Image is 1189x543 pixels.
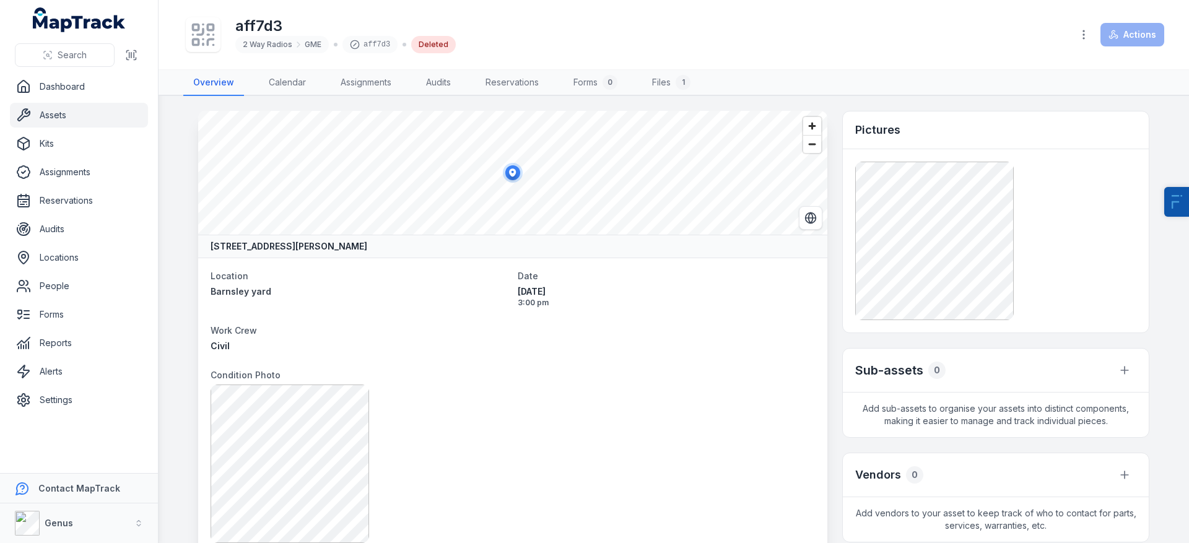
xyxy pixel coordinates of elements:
[855,466,901,484] h3: Vendors
[331,70,401,96] a: Assignments
[603,75,617,90] div: 0
[33,7,126,32] a: MapTrack
[518,285,815,298] span: [DATE]
[10,274,148,298] a: People
[10,331,148,355] a: Reports
[10,245,148,270] a: Locations
[211,240,367,253] strong: [STREET_ADDRESS][PERSON_NAME]
[10,131,148,156] a: Kits
[211,286,271,297] span: Barnsley yard
[518,298,815,308] span: 3:00 pm
[10,388,148,412] a: Settings
[10,74,148,99] a: Dashboard
[799,206,822,230] button: Switch to Satellite View
[855,362,923,379] h2: Sub-assets
[518,285,815,308] time: 29/08/2025, 3:00:53 pm
[10,160,148,185] a: Assignments
[676,75,690,90] div: 1
[305,40,321,50] span: GME
[10,359,148,384] a: Alerts
[211,285,508,298] a: Barnsley yard
[259,70,316,96] a: Calendar
[10,103,148,128] a: Assets
[183,70,244,96] a: Overview
[416,70,461,96] a: Audits
[855,121,900,139] h3: Pictures
[843,393,1149,437] span: Add sub-assets to organise your assets into distinct components, making it easier to manage and t...
[564,70,627,96] a: Forms0
[476,70,549,96] a: Reservations
[518,271,538,281] span: Date
[38,483,120,493] strong: Contact MapTrack
[803,135,821,153] button: Zoom out
[10,188,148,213] a: Reservations
[803,117,821,135] button: Zoom in
[58,49,87,61] span: Search
[928,362,946,379] div: 0
[211,341,230,351] span: Civil
[10,302,148,327] a: Forms
[243,40,292,50] span: 2 Way Radios
[10,217,148,241] a: Audits
[411,36,456,53] div: Deleted
[211,370,281,380] span: Condition Photo
[15,43,115,67] button: Search
[642,70,700,96] a: Files1
[45,518,73,528] strong: Genus
[198,111,827,235] canvas: Map
[211,325,257,336] span: Work Crew
[235,16,456,36] h1: aff7d3
[211,271,248,281] span: Location
[342,36,398,53] div: aff7d3
[843,497,1149,542] span: Add vendors to your asset to keep track of who to contact for parts, services, warranties, etc.
[906,466,923,484] div: 0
